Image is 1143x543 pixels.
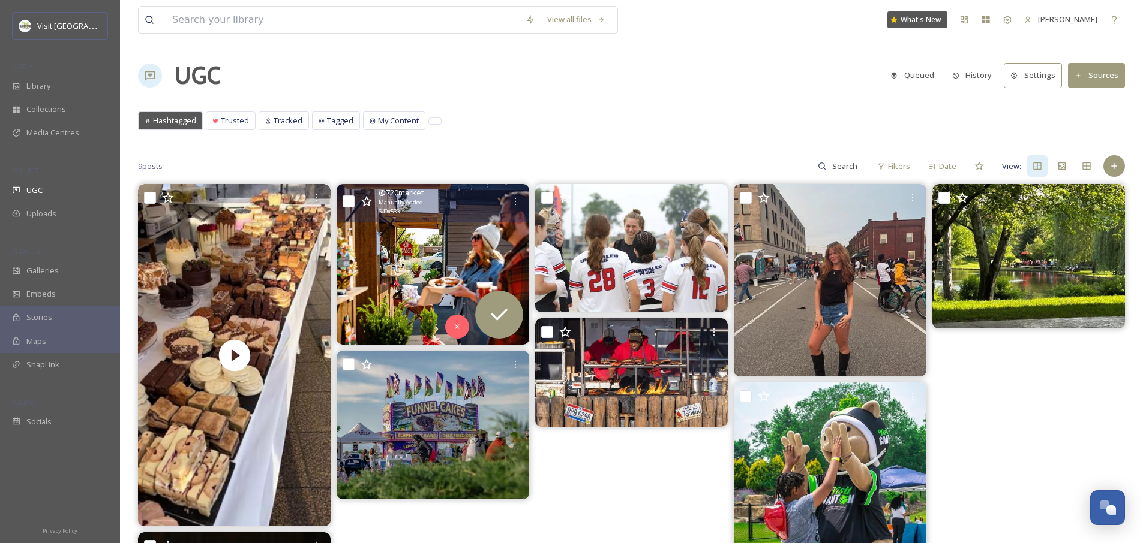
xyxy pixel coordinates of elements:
[26,265,59,276] span: Galleries
[1090,490,1125,525] button: Open Chat
[1068,63,1125,88] button: Sources
[19,20,31,32] img: download.jpeg
[887,11,947,28] a: What's New
[12,397,36,406] span: SOCIALS
[1002,161,1021,172] span: View:
[153,115,196,126] span: Hashtagged
[884,64,946,87] a: Queued
[337,184,529,344] img: 469520229_18428601550073741_2638816915584616352_n.jpg
[26,127,79,138] span: Media Centres
[138,184,331,526] img: thumbnail
[734,184,926,376] img: 504445902_18507441946030814_3104828253963628237_n.jpg
[138,184,331,526] video: Our best St Ives by miles! Thank you!!! 🥰 #fyp #baking #farmersmarket #cake #brownie #foodporn #f...
[826,154,865,178] input: Search
[378,115,419,126] span: My Content
[12,62,33,71] span: MEDIA
[26,336,46,347] span: Maps
[43,523,77,537] a: Privacy Policy
[26,288,56,300] span: Embeds
[1018,8,1103,31] a: [PERSON_NAME]
[379,198,423,207] span: Manually Added
[138,161,163,172] span: 9 posts
[1004,63,1062,88] button: Settings
[12,246,40,255] span: WIDGETS
[541,8,611,31] a: View all files
[888,161,910,172] span: Filters
[946,64,1004,87] a: History
[43,527,77,535] span: Privacy Policy
[26,208,56,219] span: Uploads
[12,166,38,175] span: COLLECT
[26,80,50,92] span: Library
[946,64,998,87] button: History
[379,207,400,216] span: 640 x 533
[26,185,43,196] span: UGC
[932,184,1125,328] img: 505380314_10161303616613240_3141737906268485426_n.jpg
[26,104,66,115] span: Collections
[1004,63,1068,88] a: Settings
[1038,14,1097,25] span: [PERSON_NAME]
[26,359,59,370] span: SnapLink
[26,416,52,427] span: Socials
[174,58,221,93] a: UGC
[379,187,424,198] span: @ 720market
[535,184,728,312] img: 506288940_17848402953490536_2676693309336968814_n.jpg
[939,161,956,172] span: Date
[274,115,302,126] span: Tracked
[166,7,520,33] input: Search your library
[535,318,728,427] img: 501283425_18461587159076963_1591761387706808671_n.jpg
[26,312,52,323] span: Stories
[327,115,353,126] span: Tagged
[37,20,130,31] span: Visit [GEOGRAPHIC_DATA]
[884,64,940,87] button: Queued
[337,351,529,499] img: 501426360_18461615374076963_7044768093494798938_n.jpg
[221,115,249,126] span: Trusted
